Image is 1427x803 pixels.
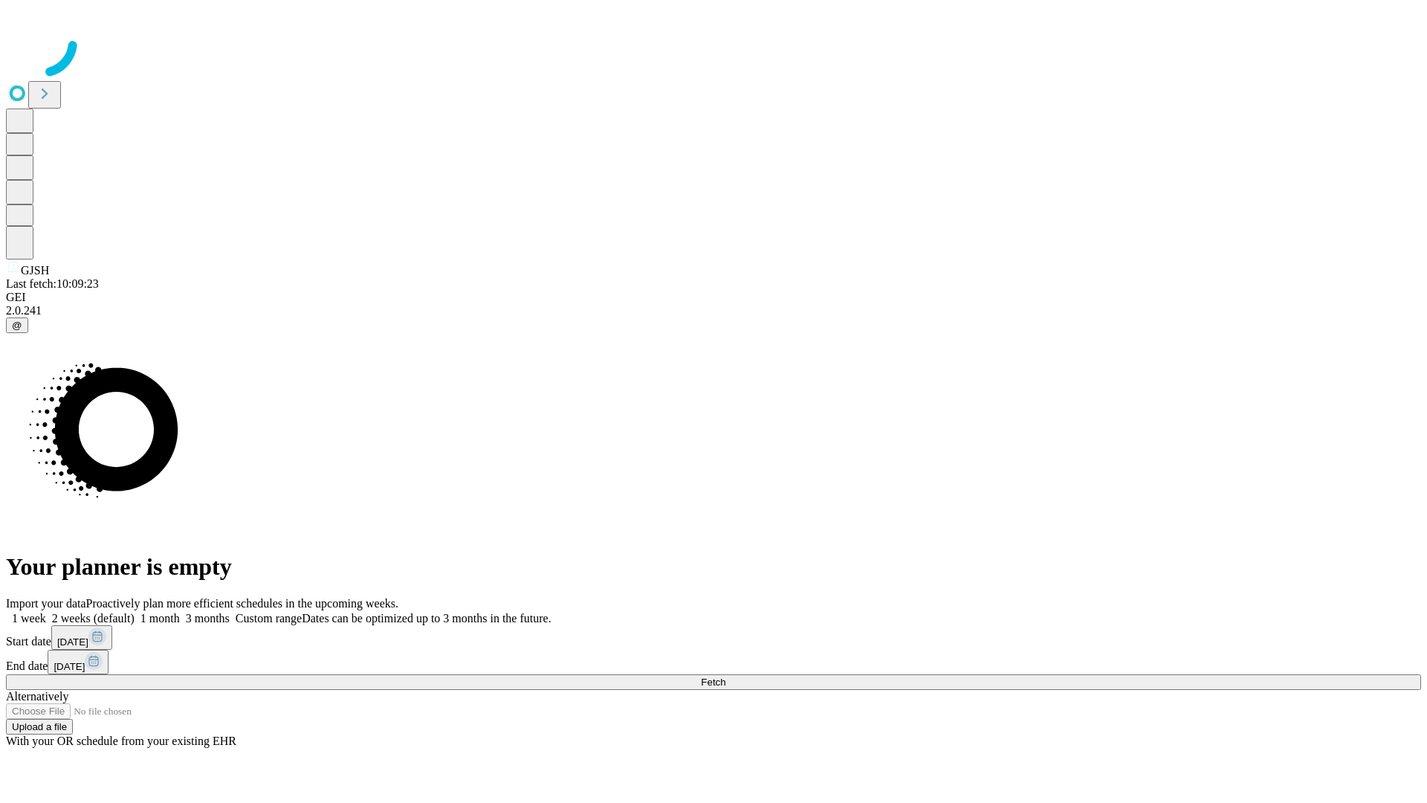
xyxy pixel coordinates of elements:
[186,612,230,625] span: 3 months
[51,625,112,650] button: [DATE]
[140,612,180,625] span: 1 month
[48,650,109,674] button: [DATE]
[21,264,49,277] span: GJSH
[6,690,68,703] span: Alternatively
[6,674,1421,690] button: Fetch
[6,650,1421,674] div: End date
[6,719,73,735] button: Upload a file
[6,553,1421,581] h1: Your planner is empty
[6,735,236,747] span: With your OR schedule from your existing EHR
[57,636,88,648] span: [DATE]
[236,612,302,625] span: Custom range
[701,677,725,688] span: Fetch
[52,612,135,625] span: 2 weeks (default)
[12,612,46,625] span: 1 week
[6,625,1421,650] div: Start date
[6,317,28,333] button: @
[302,612,551,625] span: Dates can be optimized up to 3 months in the future.
[86,597,398,610] span: Proactively plan more efficient schedules in the upcoming weeks.
[6,304,1421,317] div: 2.0.241
[6,277,99,290] span: Last fetch: 10:09:23
[54,661,85,672] span: [DATE]
[6,291,1421,304] div: GEI
[12,320,22,331] span: @
[6,597,86,610] span: Import your data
